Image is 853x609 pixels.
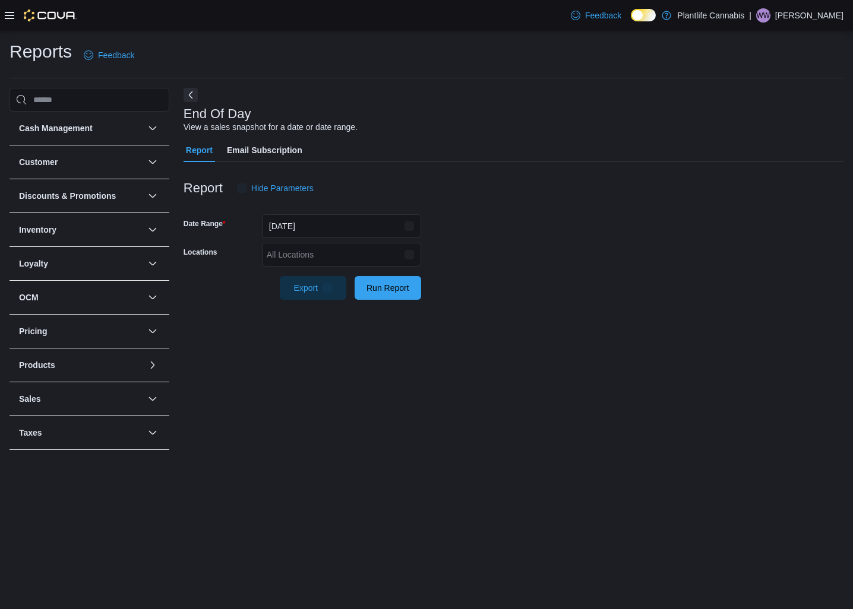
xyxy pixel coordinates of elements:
img: Cova [24,9,77,21]
a: Feedback [566,4,626,27]
button: Customer [19,156,143,168]
span: Hide Parameters [251,182,314,194]
button: Loyalty [146,256,160,271]
h3: Loyalty [19,258,48,269]
h3: OCM [19,291,39,303]
input: Dark Mode [631,9,656,21]
button: OCM [146,290,160,304]
span: Run Report [367,282,409,294]
label: Locations [184,248,217,257]
button: Next [184,88,198,102]
button: Pricing [146,324,160,338]
h3: Customer [19,156,58,168]
span: Dark Mode [631,21,631,22]
h3: Inventory [19,224,56,236]
button: Cash Management [146,121,160,135]
button: Products [146,358,160,372]
button: Loyalty [19,258,143,269]
button: Sales [19,393,143,405]
button: Hide Parameters [232,176,318,200]
span: Email Subscription [227,138,302,162]
p: Plantlife Cannabis [677,8,744,23]
a: Feedback [79,43,139,67]
span: Report [186,138,213,162]
h3: Report [184,181,223,195]
h3: Products [19,359,55,371]
button: [DATE] [262,214,421,238]
span: Feedback [585,9,621,21]
div: William White [756,8,770,23]
button: Discounts & Promotions [146,189,160,203]
p: | [749,8,751,23]
button: Pricing [19,325,143,337]
button: Inventory [19,224,143,236]
button: Products [19,359,143,371]
h3: Cash Management [19,122,93,134]
button: Taxes [19,427,143,439]
h3: Taxes [19,427,42,439]
button: Export [280,276,346,300]
span: Export [287,276,339,300]
button: Inventory [146,223,160,237]
button: Sales [146,392,160,406]
h3: Pricing [19,325,47,337]
span: WW [757,8,770,23]
button: OCM [19,291,143,303]
div: View a sales snapshot for a date or date range. [184,121,358,134]
button: Customer [146,155,160,169]
button: Taxes [146,426,160,440]
button: Open list of options [405,250,414,259]
h3: End Of Day [184,107,251,121]
span: Feedback [98,49,134,61]
h3: Sales [19,393,41,405]
p: [PERSON_NAME] [775,8,843,23]
button: Discounts & Promotions [19,190,143,202]
button: Cash Management [19,122,143,134]
button: Run Report [355,276,421,300]
label: Date Range [184,219,226,229]
h1: Reports [10,40,72,64]
h3: Discounts & Promotions [19,190,116,202]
